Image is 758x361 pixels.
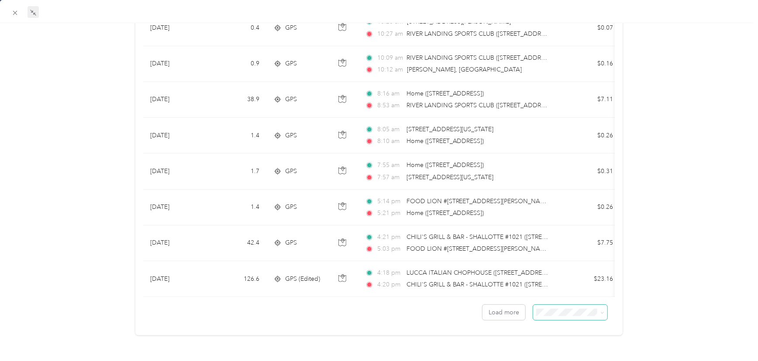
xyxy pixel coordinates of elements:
span: GPS [285,131,297,140]
span: 5:14 pm [378,197,403,206]
span: 10:27 am [378,29,403,39]
td: 126.6 [209,261,266,297]
span: FOOD LION #[STREET_ADDRESS][PERSON_NAME][PERSON_NAME]) [407,198,601,205]
td: $0.07 [559,10,620,46]
td: $0.26 [559,190,620,225]
span: Home ([STREET_ADDRESS]) [407,209,484,217]
span: 7:57 am [378,173,403,182]
span: GPS [285,59,297,68]
span: RIVER LANDING SPORTS CLUB ([STREET_ADDRESS]) [407,102,555,109]
button: Load more [482,305,525,320]
span: 4:18 pm [378,268,403,278]
td: 1.4 [209,190,266,225]
span: GPS [285,202,297,212]
span: Home ([STREET_ADDRESS]) [407,90,484,97]
td: [DATE] [143,118,209,153]
td: $0.16 [559,46,620,82]
td: 0.9 [209,46,266,82]
span: 8:16 am [378,89,403,99]
td: 42.4 [209,225,266,261]
span: [PERSON_NAME], [GEOGRAPHIC_DATA] [407,66,522,73]
span: 10:09 am [378,53,403,63]
span: LUCCA ITALIAN CHOPHOUSE ([STREET_ADDRESS]) [407,269,553,276]
span: 4:20 pm [378,280,403,289]
td: 38.9 [209,82,266,118]
span: RIVER LANDING SPORTS CLUB ([STREET_ADDRESS]) [407,54,555,61]
span: 8:10 am [378,136,403,146]
span: GPS [285,238,297,248]
span: GPS (Edited) [285,274,320,284]
td: [DATE] [143,10,209,46]
iframe: Everlance-gr Chat Button Frame [709,312,758,361]
td: [DATE] [143,190,209,225]
span: CHILI'S GRILL & BAR - SHALLOTTE #1021 ([STREET_ADDRESS]) [407,233,584,241]
td: [DATE] [143,261,209,297]
td: $0.26 [559,118,620,153]
span: 5:03 pm [378,244,403,254]
span: 4:21 pm [378,232,403,242]
td: $7.75 [559,225,620,261]
td: [DATE] [143,153,209,189]
span: [STREET_ADDRESS][US_STATE] [407,126,494,133]
td: [DATE] [143,82,209,118]
span: 5:21 pm [378,208,403,218]
span: CHILI'S GRILL & BAR - SHALLOTTE #1021 ([STREET_ADDRESS]) [407,281,584,288]
span: 10:12 am [378,65,403,75]
span: RIVER LANDING SPORTS CLUB ([STREET_ADDRESS]) [407,30,555,37]
td: $7.11 [559,82,620,118]
td: 0.4 [209,10,266,46]
td: $23.16 [559,261,620,297]
span: 8:05 am [378,125,403,134]
span: GPS [285,95,297,104]
span: GPS [285,23,297,33]
td: [DATE] [143,46,209,82]
span: [STREET_ADDRESS][US_STATE] [407,174,494,181]
span: 8:53 am [378,101,403,110]
td: [DATE] [143,225,209,261]
span: Home ([STREET_ADDRESS]) [407,161,484,169]
span: 7:55 am [378,160,403,170]
span: GPS [285,167,297,176]
td: 1.7 [209,153,266,189]
span: FOOD LION #[STREET_ADDRESS][PERSON_NAME][PERSON_NAME]) [407,245,601,252]
td: 1.4 [209,118,266,153]
span: Home ([STREET_ADDRESS]) [407,137,484,145]
td: $0.31 [559,153,620,189]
